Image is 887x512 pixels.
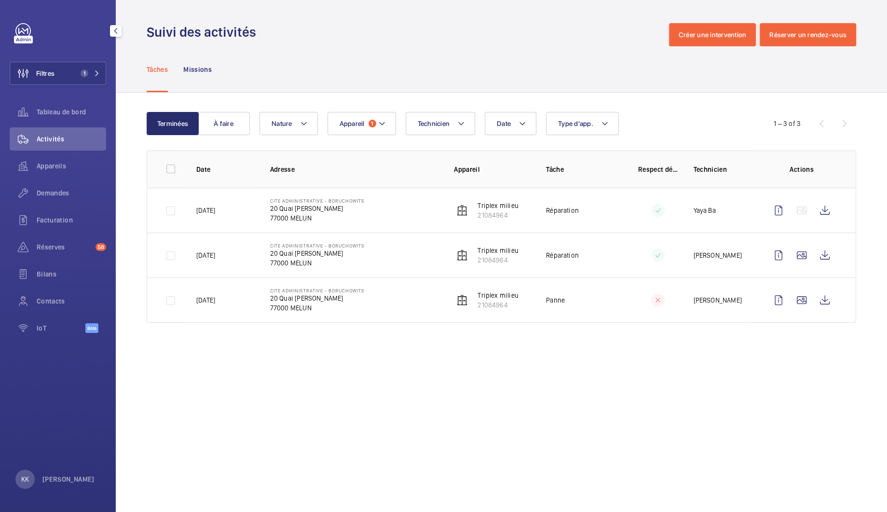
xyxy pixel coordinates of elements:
[546,295,565,305] p: Panne
[21,474,29,484] p: KK
[196,165,255,174] p: Date
[147,65,168,74] p: Tâches
[85,323,98,333] span: Beta
[270,213,365,223] p: 77000 MELUN
[368,120,376,127] span: 1
[406,112,476,135] button: Technicien
[259,112,318,135] button: Nature
[638,165,678,174] p: Respect délai
[767,165,836,174] p: Actions
[270,165,439,174] p: Adresse
[183,65,212,74] p: Missions
[196,206,215,215] p: [DATE]
[478,300,519,310] p: 21084964
[454,165,531,174] p: Appareil
[270,258,365,268] p: 77000 MELUN
[497,120,511,127] span: Date
[10,62,106,85] button: Filtres1
[37,215,106,225] span: Facturation
[36,69,55,78] span: Filtres
[37,107,106,117] span: Tableau de bord
[693,250,741,260] p: [PERSON_NAME]
[456,249,468,261] img: elevator.svg
[693,295,741,305] p: [PERSON_NAME]
[37,188,106,198] span: Demandes
[546,112,619,135] button: Type d'app.
[196,250,215,260] p: [DATE]
[456,205,468,216] img: elevator.svg
[760,23,856,46] button: Réserver un rendez-vous
[270,249,365,258] p: 20 Quai [PERSON_NAME]
[478,201,519,210] p: Triplex milieu
[478,246,519,255] p: Triplex milieu
[340,120,365,127] span: Appareil
[669,23,756,46] button: Créer une intervention
[272,120,292,127] span: Nature
[418,120,450,127] span: Technicien
[456,294,468,306] img: elevator.svg
[270,243,365,249] p: Cite Administrative - BORUCHOWITS
[37,296,106,306] span: Contacts
[270,288,365,293] p: Cite Administrative - BORUCHOWITS
[546,165,623,174] p: Tâche
[37,269,106,279] span: Bilans
[270,198,365,204] p: Cite Administrative - BORUCHOWITS
[546,250,579,260] p: Réparation
[96,243,106,251] span: 58
[37,134,106,144] span: Activités
[478,291,519,300] p: Triplex milieu
[270,303,365,313] p: 77000 MELUN
[774,119,801,128] div: 1 – 3 of 3
[37,161,106,171] span: Appareils
[478,255,519,265] p: 21084964
[37,323,85,333] span: IoT
[693,165,751,174] p: Technicien
[478,210,519,220] p: 21084964
[147,112,199,135] button: Terminées
[37,242,92,252] span: Réserves
[485,112,536,135] button: Date
[693,206,715,215] p: Yaya Ba
[270,204,365,213] p: 20 Quai [PERSON_NAME]
[81,69,88,77] span: 1
[328,112,396,135] button: Appareil1
[558,120,593,127] span: Type d'app.
[196,295,215,305] p: [DATE]
[42,474,95,484] p: [PERSON_NAME]
[147,23,262,41] h1: Suivi des activités
[546,206,579,215] p: Réparation
[270,293,365,303] p: 20 Quai [PERSON_NAME]
[198,112,250,135] button: À faire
